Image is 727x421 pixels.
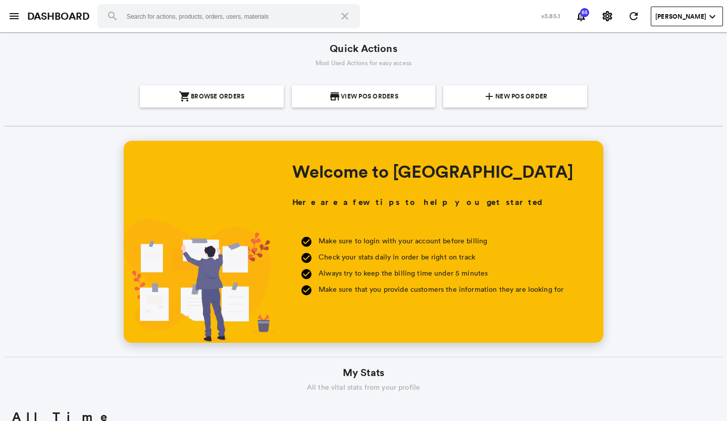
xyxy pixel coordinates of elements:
[300,284,313,296] md-icon: check_circle
[343,365,384,380] span: My Stats
[300,252,313,264] md-icon: check_circle
[4,6,24,26] button: open sidebar
[300,268,313,280] md-icon: check_circle
[341,85,398,108] span: View POS Orders
[483,90,495,102] md-icon: {{action.icon}}
[107,10,119,22] md-icon: search
[27,9,89,24] a: DASHBOARD
[330,41,397,56] span: Quick Actions
[292,85,436,108] a: {{action.icon}}View POS Orders
[307,382,420,392] span: All the vital stats from your profile
[300,236,313,248] md-icon: check_circle
[597,6,617,26] button: Settings
[140,85,284,108] a: {{action.icon}}Browse Orders
[339,10,351,22] md-icon: close
[316,59,412,67] span: Most Used Actions for easy access
[292,196,545,208] h3: Here are a few tips to help you get started
[624,6,644,26] button: Refresh State
[651,7,723,26] button: User
[571,6,591,26] button: Notifications
[319,251,563,263] p: Check your stats daily in order be right on track
[443,85,587,108] a: {{action.icon}}New POS Order
[319,267,563,279] p: Always try to keep the billing time under 5 minutes
[541,12,560,20] span: v3.85.1
[8,10,20,22] md-icon: menu
[601,10,613,22] md-icon: settings
[333,4,357,28] button: Clear
[191,85,244,108] span: Browse Orders
[97,4,360,28] input: Search for actions, products, orders, users, materials
[179,90,191,102] md-icon: {{action.icon}}
[495,85,547,108] span: New POS Order
[628,10,640,22] md-icon: refresh
[319,235,563,247] p: Make sure to login with your account before billing
[292,161,574,181] h1: Welcome to [GEOGRAPHIC_DATA]
[706,11,718,23] md-icon: expand_more
[319,283,563,295] p: Make sure that you provide customers the information they are looking for
[100,4,125,28] button: Search
[329,90,341,102] md-icon: {{action.icon}}
[575,10,587,22] md-icon: notifications
[580,10,590,15] span: 65
[655,12,706,21] span: [PERSON_NAME]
